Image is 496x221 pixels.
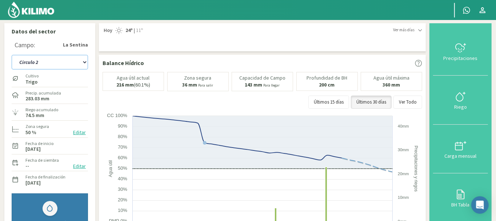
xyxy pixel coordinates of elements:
[25,174,65,180] label: Fecha de finalización
[433,125,488,173] button: Carga mensual
[25,113,44,118] label: 74.5 mm
[435,202,486,207] div: BH Tabla
[245,81,263,88] b: 143 mm
[319,81,335,88] b: 200 cm
[433,27,488,76] button: Precipitaciones
[471,196,489,214] div: Open Intercom Messenger
[118,134,127,139] text: 80%
[134,27,135,34] span: |
[307,75,347,81] p: Profundidad de BH
[183,81,197,88] b: 36 mm
[435,56,486,61] div: Precipitaciones
[63,41,88,49] strong: La Sentina
[118,155,127,160] text: 60%
[25,157,59,164] label: Fecha de siembra
[15,41,35,49] div: Campo:
[398,172,409,176] text: 20mm
[398,124,409,128] text: 40mm
[25,123,49,130] label: Zona segura
[25,90,61,96] label: Precip. acumulada
[184,75,212,81] p: Zona segura
[107,113,127,118] text: CC 100%
[118,123,127,129] text: 90%
[135,27,143,34] span: 11º
[117,75,150,81] p: Agua útil actual
[393,27,415,33] span: Ver más días
[199,83,213,88] small: Para salir
[398,195,409,200] text: 10mm
[103,27,112,34] span: Hoy
[108,160,113,177] text: Agua útil
[435,153,486,158] div: Carga mensual
[118,144,127,150] text: 70%
[118,208,127,213] text: 10%
[351,96,392,109] button: Últimos 30 días
[118,165,127,171] text: 50%
[116,82,150,88] p: (60.1%)
[116,81,134,88] b: 216 mm
[25,107,58,113] label: Riego acumulado
[398,148,409,152] text: 30mm
[12,27,88,36] p: Datos del sector
[103,59,144,67] p: Balance Hídrico
[25,147,41,152] label: [DATE]
[308,96,349,109] button: Últimos 15 días
[383,81,400,88] b: 360 mm
[25,164,29,168] label: --
[25,80,39,84] label: Trigo
[264,83,280,88] small: Para llegar
[7,1,55,19] img: Kilimo
[433,76,488,124] button: Riego
[373,75,409,81] p: Agua útil máxima
[25,140,53,147] label: Fecha de inicio
[125,27,133,33] strong: 24º
[118,186,127,192] text: 30%
[118,197,127,202] text: 20%
[25,181,41,185] label: [DATE]
[71,128,88,137] button: Editar
[25,96,49,101] label: 283.03 mm
[71,162,88,170] button: Editar
[25,73,39,79] label: Cultivo
[25,130,36,135] label: 50 %
[393,96,422,109] button: Ver Todo
[239,75,285,81] p: Capacidad de Campo
[118,176,127,181] text: 40%
[413,145,419,192] text: Precipitaciones y riegos
[435,104,486,109] div: Riego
